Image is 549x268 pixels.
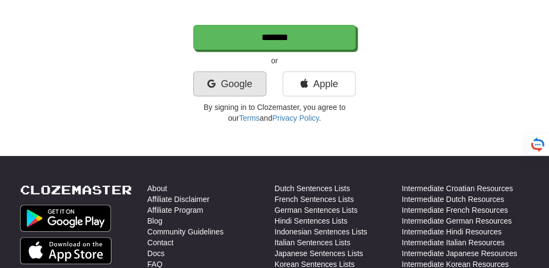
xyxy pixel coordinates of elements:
[274,205,357,215] a: German Sentences Lists
[147,248,165,259] a: Docs
[147,194,210,205] a: Affiliate Disclaimer
[402,194,504,205] a: Intermediate Dutch Resources
[193,55,356,66] p: or
[147,183,167,194] a: About
[402,183,513,194] a: Intermediate Croatian Resources
[402,205,508,215] a: Intermediate French Resources
[274,215,348,226] a: Hindi Sentences Lists
[274,237,350,248] a: Italian Sentences Lists
[147,205,203,215] a: Affiliate Program
[147,226,224,237] a: Community Guidelines
[147,215,162,226] a: Blog
[239,114,259,122] a: Terms
[274,248,363,259] a: Japanese Sentences Lists
[274,183,350,194] a: Dutch Sentences Lists
[20,183,132,197] a: Clozemaster
[402,237,505,248] a: Intermediate Italian Resources
[402,248,517,259] a: Intermediate Japanese Resources
[193,71,266,96] a: Google
[274,226,367,237] a: Indonesian Sentences Lists
[193,102,356,123] p: By signing in to Clozemaster, you agree to our and .
[274,194,354,205] a: French Sentences Lists
[272,114,319,122] a: Privacy Policy
[402,226,501,237] a: Intermediate Hindi Resources
[20,205,111,232] img: Get it on Google Play
[402,215,512,226] a: Intermediate German Resources
[20,237,112,264] img: Get it on App Store
[283,71,356,96] a: Apple
[147,237,173,248] a: Contact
